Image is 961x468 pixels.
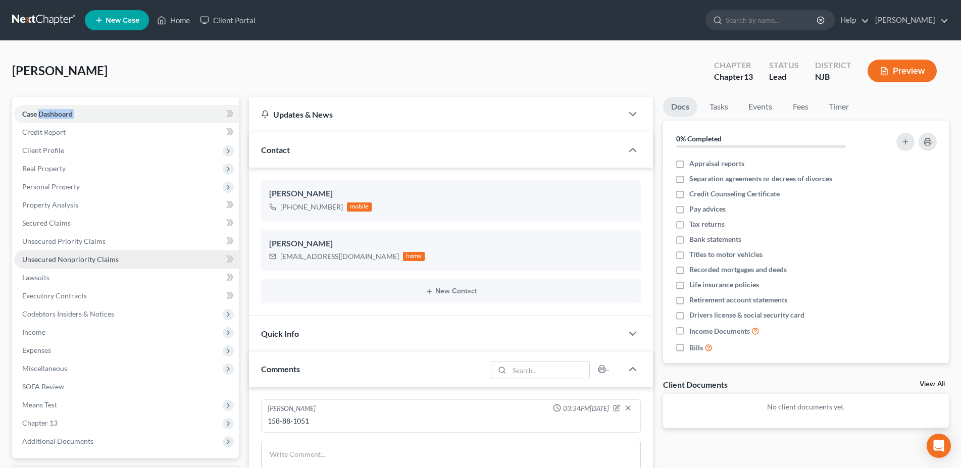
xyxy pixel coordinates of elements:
[740,97,780,117] a: Events
[815,60,851,71] div: District
[689,310,804,320] span: Drivers license & social security card
[22,291,87,300] span: Executory Contracts
[14,196,239,214] a: Property Analysis
[815,71,851,83] div: NJB
[261,109,611,120] div: Updates & News
[280,251,399,262] div: [EMAIL_ADDRESS][DOMAIN_NAME]
[22,182,80,191] span: Personal Property
[14,214,239,232] a: Secured Claims
[22,110,73,118] span: Case Dashboard
[769,60,799,71] div: Status
[671,402,941,412] p: No client documents yet.
[689,204,726,214] span: Pay advices
[106,17,139,24] span: New Case
[261,145,290,154] span: Contact
[12,63,108,78] span: [PERSON_NAME]
[22,146,64,154] span: Client Profile
[563,404,609,413] span: 03:34PM[DATE]
[689,295,787,305] span: Retirement account statements
[22,437,93,445] span: Additional Documents
[22,237,106,245] span: Unsecured Priority Claims
[22,419,58,427] span: Chapter 13
[152,11,195,29] a: Home
[701,97,736,117] a: Tasks
[280,202,343,212] div: [PHONE_NUMBER]
[14,232,239,250] a: Unsecured Priority Claims
[868,60,937,82] button: Preview
[835,11,869,29] a: Help
[22,255,119,264] span: Unsecured Nonpriority Claims
[22,400,57,409] span: Means Test
[689,234,741,244] span: Bank statements
[726,11,818,29] input: Search by name...
[14,123,239,141] a: Credit Report
[510,361,590,379] input: Search...
[689,343,703,353] span: Bills
[261,364,300,374] span: Comments
[22,346,51,354] span: Expenses
[676,134,722,143] strong: 0% Completed
[22,219,71,227] span: Secured Claims
[689,159,744,169] span: Appraisal reports
[689,280,759,290] span: Life insurance policies
[14,250,239,269] a: Unsecured Nonpriority Claims
[347,202,372,212] div: mobile
[268,416,634,426] div: 158-88-1051
[870,11,948,29] a: [PERSON_NAME]
[927,434,951,458] div: Open Intercom Messenger
[689,219,725,229] span: Tax returns
[261,329,299,338] span: Quick Info
[269,188,633,200] div: [PERSON_NAME]
[22,164,66,173] span: Real Property
[195,11,261,29] a: Client Portal
[14,269,239,287] a: Lawsuits
[403,252,425,261] div: home
[14,287,239,305] a: Executory Contracts
[714,60,753,71] div: Chapter
[663,97,697,117] a: Docs
[920,381,945,388] a: View All
[14,378,239,396] a: SOFA Review
[744,72,753,81] span: 13
[22,382,64,391] span: SOFA Review
[269,238,633,250] div: [PERSON_NAME]
[22,273,49,282] span: Lawsuits
[22,309,114,318] span: Codebtors Insiders & Notices
[22,128,66,136] span: Credit Report
[689,174,832,184] span: Separation agreements or decrees of divorces
[269,287,633,295] button: New Contact
[689,189,780,199] span: Credit Counseling Certificate
[689,249,763,259] span: Titles to motor vehicles
[14,105,239,123] a: Case Dashboard
[22,328,45,336] span: Income
[714,71,753,83] div: Chapter
[689,265,787,275] span: Recorded mortgages and deeds
[663,379,728,390] div: Client Documents
[268,404,316,414] div: [PERSON_NAME]
[769,71,799,83] div: Lead
[821,97,857,117] a: Timer
[689,326,750,336] span: Income Documents
[22,200,78,209] span: Property Analysis
[22,364,67,373] span: Miscellaneous
[784,97,817,117] a: Fees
